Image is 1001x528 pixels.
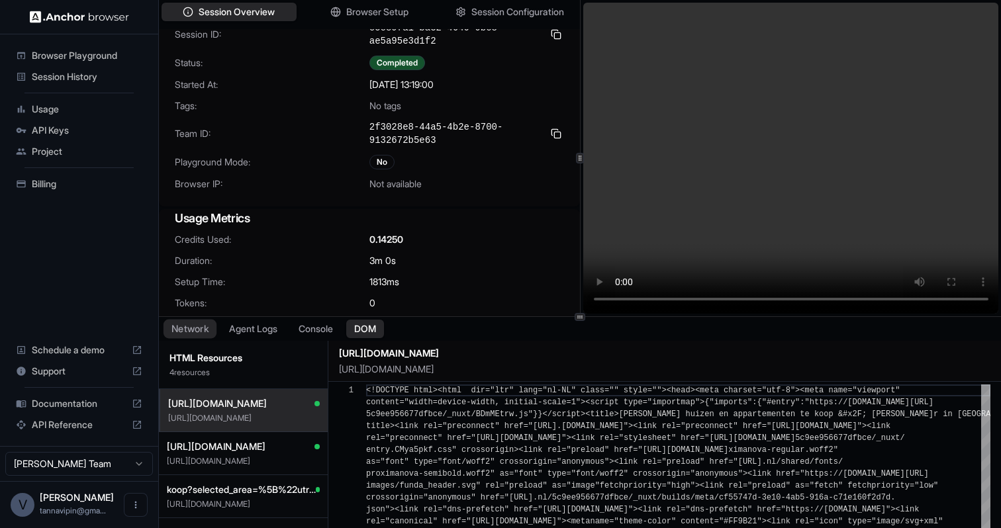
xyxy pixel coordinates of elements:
span: Status: [175,56,369,69]
span: [DATE] 13:19:00 [369,78,434,91]
span: Setup Time: [175,275,369,288]
span: "><link rel="preload" href="[URL] [604,457,762,466]
span: [DOMAIN_NAME]"><link rel="dns-prefetch" href="http [566,505,804,514]
span: Browser IP: [175,177,369,191]
span: json"><link rel="dns-prefetch" href="[URL] [366,505,566,514]
p: [URL][DOMAIN_NAME] [167,456,320,466]
div: Support [11,361,148,382]
span: s://[DOMAIN_NAME]"><link [805,505,920,514]
span: Session Overview [199,5,275,19]
span: Project [32,145,142,158]
span: 3m 0s [369,254,396,267]
span: Browser Setup [346,5,408,19]
span: rel="canonical" href="[URL][DOMAIN_NAME]"><meta [366,517,590,526]
span: 0.14250 [369,233,403,246]
button: DOM [346,320,384,338]
span: nk rel="stylesheet" href="[URL][DOMAIN_NAME] [585,433,795,443]
span: API Reference [32,418,126,431]
span: Session Configuration [471,5,564,19]
button: koop?selected_area=%5B%22utrecht%22%5D[URL][DOMAIN_NAME] [159,475,328,518]
span: " href="[URL][DOMAIN_NAME] [604,445,728,455]
div: Documentation [11,393,148,414]
span: Started At: [175,78,369,91]
span: Session ID: [175,28,369,41]
span: 10-4ab5-916a-c71e160f2d7d. [771,493,895,502]
span: Tags: [175,99,369,112]
span: Browser Playground [32,49,142,62]
button: Network [164,320,216,339]
div: Browser Playground [11,45,148,66]
div: Schedule a demo [11,339,148,361]
span: entry.CMya5pkf.css" crossorigin><link rel="preload [366,445,604,455]
span: 0 [369,296,375,310]
h3: Usage Metrics [175,209,564,228]
span: Session History [32,70,142,83]
div: Completed [369,56,425,70]
span: ximanova-regular.woff2" [728,445,838,455]
span: Team ID: [175,127,369,140]
button: [URL][DOMAIN_NAME][URL][DOMAIN_NAME] [159,432,328,475]
span: title><link rel="preconnect" href="[URL]. [366,421,561,431]
span: 5c9ee956677dfbce/_nuxt/BDmMEtrw.js"}}</script><tit [366,410,604,419]
span: Playground Mode: [175,155,369,169]
div: No [369,155,395,169]
span: Not available [369,177,422,191]
span: API Keys [32,124,142,137]
span: .nl/5c9ee956677dfbce/_nuxt/builds/meta/cf55747d-3e [533,493,771,502]
span: c5e89fa1-ba32-4640-9bc8-ae5a95e3d1f2 [369,21,543,48]
span: Schedule a demo [32,343,126,357]
p: 4 resource s [169,367,317,378]
div: 1 [339,384,354,396]
span: koop?selected_area=%5B%22utrecht%22%5D [167,483,316,496]
div: Usage [11,99,148,120]
span: /[DOMAIN_NAME][URL] [843,398,933,407]
span: ipt type="importmap">{"imports":{"#entry":"https:/ [604,398,843,407]
span: Vipin Tanna [40,492,114,503]
span: Credits Used: [175,233,369,246]
span: [URL][DOMAIN_NAME] [167,440,265,453]
span: 2f3028e8-44a5-4b2e-8700-9132672b5e63 [369,120,543,147]
span: 1813 ms [369,275,399,288]
h2: [URL][DOMAIN_NAME] [339,346,996,360]
span: No tags [369,99,401,112]
div: V [11,493,34,517]
span: <!DOCTYPE html><html dir="ltr" lang="nl-NL" class [366,386,604,395]
span: [DOMAIN_NAME][URL] [843,469,929,478]
div: Session History [11,66,148,87]
span: images/funda_header.svg" rel="preload" as="image" [366,481,600,490]
img: Anchor Logo [30,11,129,23]
span: Usage [32,103,142,116]
span: .nl/shared/fonts/ [762,457,843,466]
div: Project [11,141,148,162]
button: [URL][DOMAIN_NAME][URL][DOMAIN_NAME] [159,389,328,432]
span: e="viewport" [843,386,900,395]
span: name="theme-color" content="#FF9B21"><link rel="ic [590,517,828,526]
span: crossorigin="anonymous" href="[URL] [366,493,533,502]
button: Open menu [124,493,148,517]
span: 5c9ee956677dfbce/_nuxt/ [795,433,905,443]
button: Console [291,320,341,338]
span: Tokens: [175,296,369,310]
p: [URL][DOMAIN_NAME] [167,499,320,509]
div: Billing [11,173,148,195]
span: rel="preconnect" href="[URL][DOMAIN_NAME]"><li [366,433,585,443]
span: " fetchpriority="low" [838,481,938,490]
p: [URL][DOMAIN_NAME] [168,413,320,423]
span: fetchpriority="high"><link rel="preload" as="fetch [600,481,838,490]
span: ="" style=""><head><meta charset="utf-8"><meta nam [604,386,843,395]
span: tannavipin@gmail.com [40,506,106,515]
span: [DOMAIN_NAME]"><link rel="preconnect" href="[URL] [561,421,795,431]
span: Billing [32,177,142,191]
span: Support [32,365,126,378]
span: as="font" type="font/woff2" crossorigin="anonymous [366,457,604,466]
div: API Keys [11,120,148,141]
span: [URL][DOMAIN_NAME] [168,397,267,410]
p: [URL][DOMAIN_NAME] [339,363,996,376]
span: le>[PERSON_NAME] huizen en appartementen te koop &#x2F; [PERSON_NAME] [604,410,933,419]
span: Duration: [175,254,369,267]
span: Documentation [32,397,126,410]
span: proximanova-semibold.woff2" as="font" type="font/w [366,469,604,478]
span: off2" crossorigin="anonymous"><link href="https:// [604,469,843,478]
span: content="width=device-width, initial-scale=1"><scr [366,398,604,407]
h3: HTML Resources [169,351,317,365]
